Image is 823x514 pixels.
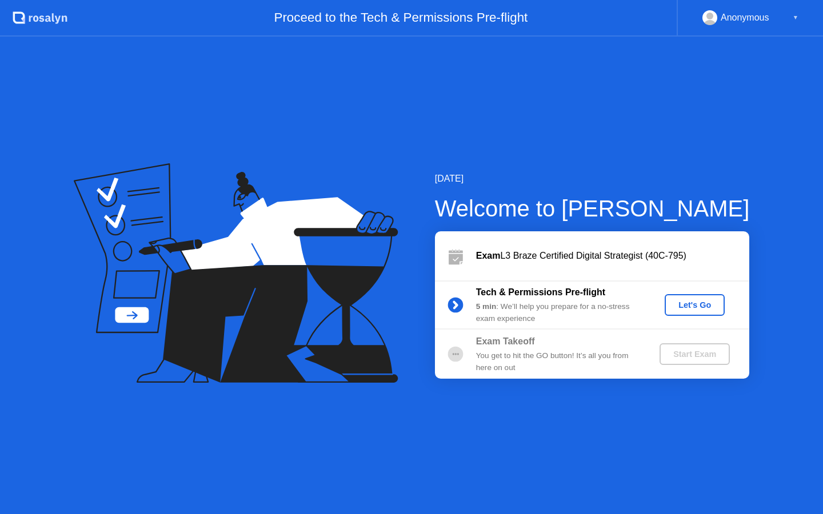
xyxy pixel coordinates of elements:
div: Anonymous [721,10,769,25]
b: Exam Takeoff [476,336,535,346]
b: 5 min [476,302,497,311]
div: [DATE] [435,172,750,186]
b: Exam [476,251,501,260]
div: Start Exam [664,350,725,359]
div: You get to hit the GO button! It’s all you from here on out [476,350,641,374]
div: Welcome to [PERSON_NAME] [435,191,750,226]
button: Let's Go [665,294,725,316]
div: L3 Braze Certified Digital Strategist (40C-795) [476,249,749,263]
div: ▼ [793,10,798,25]
button: Start Exam [660,343,730,365]
div: Let's Go [669,300,720,310]
b: Tech & Permissions Pre-flight [476,287,605,297]
div: : We’ll help you prepare for a no-stress exam experience [476,301,641,324]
